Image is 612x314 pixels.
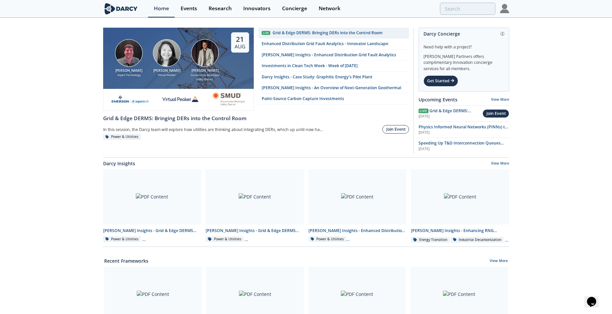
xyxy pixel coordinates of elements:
[101,169,204,243] a: PDF Content [PERSON_NAME] Insights - Grid & Edge DERMS Integration Power & Utilities
[191,39,219,67] img: Yevgeniy Postnov
[258,83,409,93] a: [PERSON_NAME] Insights - An Overview of Next-Generation Geothermal
[258,61,409,71] a: Investments in Clean Tech Week - Week of [DATE]
[153,39,181,67] img: Brenda Chew
[308,236,346,242] div: Power & Utilities
[258,39,409,49] a: Enhanced Distribution Grid Fault Analytics - Innovator Landscape
[104,257,148,264] a: Recent Frameworks
[500,4,509,13] img: Profile
[103,28,254,111] a: Jonathan Curtis [PERSON_NAME] Aspen Technology Brenda Chew [PERSON_NAME] Virtual Peaker Yevgeniy ...
[486,111,506,117] div: Join Event
[382,125,409,134] button: Join Event
[258,28,409,39] a: Live Grid & Edge DERMS: Bringing DERs into the Control Room
[282,6,307,11] div: Concierge
[423,39,504,50] div: Need help with a project?
[419,124,508,136] span: Physics Informed Neural Networks (PINNs) to Accelerate Subsurface Scenario Analysis
[115,39,143,67] img: Jonathan Curtis
[103,134,141,140] div: Power & Utilities
[209,6,232,11] div: Research
[150,68,184,73] div: [PERSON_NAME]
[206,228,304,234] div: [PERSON_NAME] Insights - Grid & Edge DERMS Consolidated Deck
[419,130,509,135] div: [DATE]
[188,68,221,73] div: [PERSON_NAME]
[423,28,504,39] div: Darcy Concierge
[411,237,450,243] div: Energy Transition
[103,111,409,122] a: Grid & Edge DERMS: Bringing DERs into the Control Room
[419,146,509,152] div: [DATE]
[258,93,409,104] a: Point-Source Carbon Capture Investments
[258,72,409,83] a: Darcy Insights - Case Study: Graphitic Energy's Pilot Plant
[490,258,508,264] a: View More
[409,169,511,243] a: PDF Content [PERSON_NAME] Insights - Enhancing RNG innovation Energy Transition Industrial Decarb...
[491,161,509,167] a: View More
[451,237,504,243] div: Industrial Decarbonization
[419,108,477,126] span: Grid & Edge DERMS: Bringing DERs into the Control Room
[103,160,135,167] a: Darcy Insights
[482,109,509,118] button: Join Event
[440,3,495,15] input: Advanced Search
[112,92,149,106] img: cb84fb6c-3603-43a1-87e3-48fd23fb317a
[419,114,483,119] div: [DATE]
[212,92,245,106] img: Smud.org.png
[103,228,201,234] div: [PERSON_NAME] Insights - Grid & Edge DERMS Integration
[423,50,504,72] div: [PERSON_NAME] Partners offers complimentary innovation concierge services for all members.
[419,96,457,103] a: Upcoming Events
[386,126,406,132] div: Join Event
[235,35,245,43] div: 21
[162,92,199,106] img: virtual-peaker.com.png
[103,115,409,122] div: Grid & Edge DERMS: Bringing DERs into the Control Room
[203,169,306,243] a: PDF Content [PERSON_NAME] Insights - Grid & Edge DERMS Consolidated Deck Power & Utilities
[103,3,139,14] img: logo-wide.svg
[150,73,184,77] div: Virtual Peaker
[112,73,146,77] div: Aspen Technology
[491,97,509,102] a: View More
[423,75,458,87] div: Get Started
[419,108,483,119] a: Live Grid & Edge DERMS: Bringing DERs into the Control Room [DATE]
[181,6,197,11] div: Events
[419,124,509,135] a: Physics Informed Neural Networks (PINNs) to Accelerate Subsurface Scenario Analysis [DATE]
[308,228,407,234] div: [PERSON_NAME] Insights - Enhanced Distribution Grid Fault Analytics
[112,68,146,73] div: [PERSON_NAME]
[154,6,169,11] div: Home
[262,31,270,35] div: Live
[206,236,244,242] div: Power & Utilities
[103,236,141,242] div: Power & Utilities
[419,109,428,113] span: Live
[501,32,504,36] img: information.svg
[103,125,325,134] div: In this session, the Darcy team will explore how utilities are thinking about integrating DERs, w...
[319,6,340,11] div: Network
[273,30,383,36] div: Grid & Edge DERMS: Bringing DERs into the Control Room
[235,43,245,50] div: Aug
[411,228,509,234] div: [PERSON_NAME] Insights - Enhancing RNG innovation
[419,140,504,152] span: Speeding Up T&D Interconnection Queues with Enhanced Software Solutions
[188,73,221,81] div: Sacramento Municipal Utility District.
[419,140,509,151] a: Speeding Up T&D Interconnection Queues with Enhanced Software Solutions [DATE]
[258,50,409,61] a: [PERSON_NAME] Insights - Enhanced Distribution Grid Fault Analytics
[584,288,605,307] iframe: chat widget
[306,169,409,243] a: PDF Content [PERSON_NAME] Insights - Enhanced Distribution Grid Fault Analytics Power & Utilities
[243,6,271,11] div: Innovators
